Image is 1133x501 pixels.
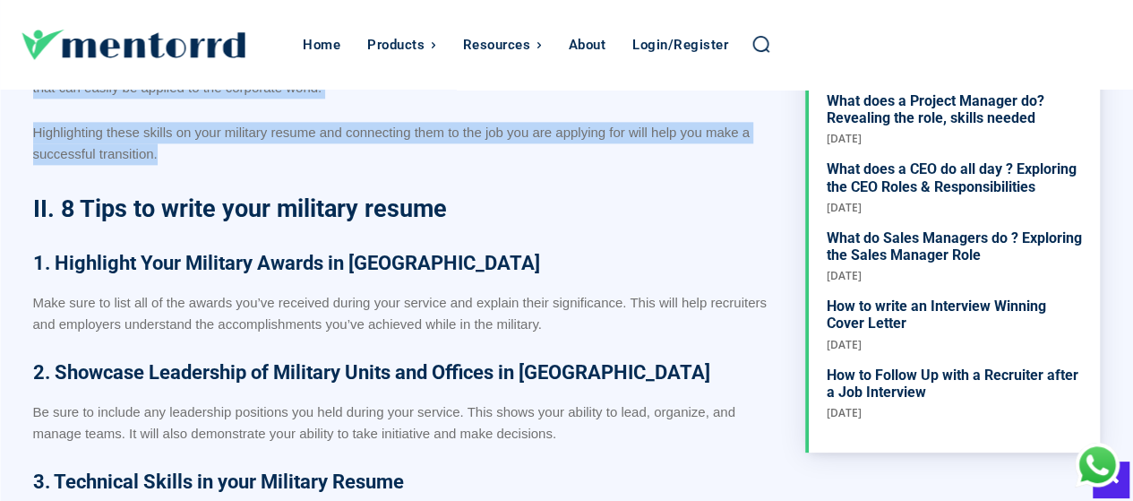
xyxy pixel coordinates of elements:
[827,92,1044,126] a: What does a Project Manager do? Revealing the role, skills needed
[21,30,294,60] a: Logo
[827,200,862,215] time: [DATE]
[827,367,1078,401] a: How to Follow Up with a Recruiter after a Job Interview
[33,122,769,165] p: Highlighting these skills on your military resume and connecting them to the job you are applying...
[827,229,1082,263] a: What do Sales Managers do ? Exploring the Sales Manager Role
[827,160,1077,194] a: What does a CEO do all day ? Exploring the CEO Roles & Responsibilities
[33,402,769,445] p: Be sure to include any leadership positions you held during your service. This shows your ability...
[827,405,862,420] time: [DATE]
[751,34,770,54] a: Search
[33,194,447,223] strong: II. 8 Tips to write your military resume
[33,292,769,335] p: Make sure to list all of the awards you’ve received during your service and explain their signifi...
[33,252,540,274] strong: 1. Highlight Your Military Awards in [GEOGRAPHIC_DATA]
[827,268,862,283] time: [DATE]
[33,471,404,493] strong: 3. Technical Skills in your Military Resume
[1075,443,1120,488] div: Chat with Us
[33,361,710,384] strong: 2. Showcase Leadership of Military Units and Offices in [GEOGRAPHIC_DATA]
[827,298,1046,332] a: How to write an Interview Winning Cover Letter
[827,131,862,146] time: [DATE]
[827,337,862,352] time: [DATE]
